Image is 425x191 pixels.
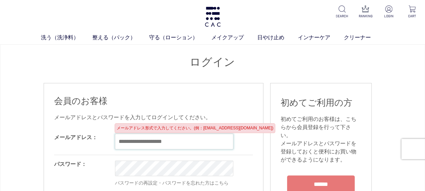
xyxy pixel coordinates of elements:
p: LOGIN [381,14,396,19]
p: CART [405,14,420,19]
a: CART [405,5,420,19]
div: 初めてご利用のお客様は、こちらから会員登録を行って下さい。 メールアドレスとパスワードを登録しておくと便利にお買い物ができるようになります。 [281,115,361,164]
p: SEARCH [335,14,350,19]
a: RANKING [358,5,373,19]
a: メイクアップ [211,34,257,42]
a: 整える（パック） [92,34,149,42]
label: メールアドレス： [54,134,97,140]
a: パスワードの再設定・パスワードを忘れた方はこちら [115,180,229,186]
a: クリーナー [344,34,384,42]
a: LOGIN [381,5,396,19]
a: 日やけ止め [257,34,298,42]
a: 洗う（洗浄料） [41,34,92,42]
span: 会員のお客様 [54,96,108,106]
p: RANKING [358,14,373,19]
img: logo [204,7,221,27]
label: パスワード： [54,161,87,167]
div: メールアドレスとパスワードを入力してログインしてください。 [54,113,253,122]
div: メールアドレス形式で入力してください。(例：[EMAIL_ADDRESS][DOMAIN_NAME]) [115,123,275,133]
a: 守る（ローション） [149,34,211,42]
span: 初めてご利用の方 [281,98,352,108]
h1: ログイン [44,55,382,69]
a: SEARCH [335,5,350,19]
a: インナーケア [298,34,344,42]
